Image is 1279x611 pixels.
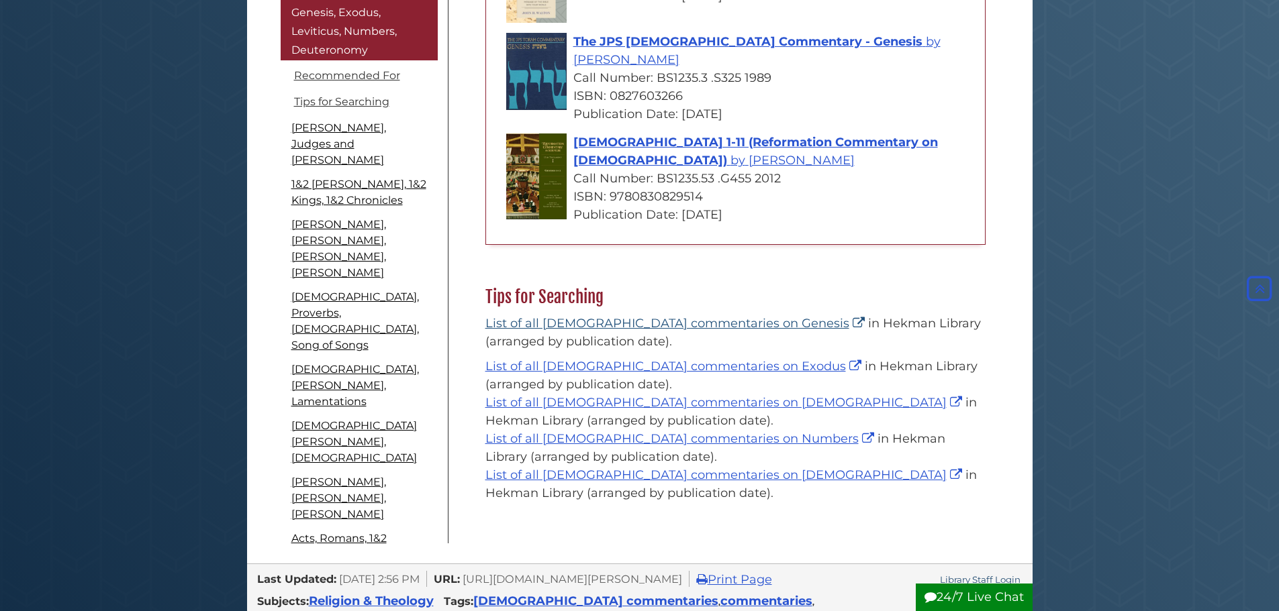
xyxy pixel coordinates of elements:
[485,394,986,430] div: ​ in Hekman Library (arranged by publication date).
[339,572,420,586] span: [DATE] 2:56 PM
[506,69,978,87] div: Call Number: BS1235.3 .S325 1989
[434,572,460,586] span: URL:
[281,286,438,357] a: [DEMOGRAPHIC_DATA], Proverbs, [DEMOGRAPHIC_DATA], Song of Songs
[485,359,865,374] a: List of all [DEMOGRAPHIC_DATA] commentaries on Exodus
[473,594,718,608] a: [DEMOGRAPHIC_DATA] commentaries
[294,95,389,108] a: Tips for Searching
[749,153,855,168] span: [PERSON_NAME]
[281,173,438,212] a: 1&2 [PERSON_NAME], 1&2 Kings, 1&2 Chronicles
[720,594,812,608] a: commentaries
[485,431,878,446] a: List of all [DEMOGRAPHIC_DATA] commentaries on Numbers
[485,395,965,410] a: List of all [DEMOGRAPHIC_DATA] commentaries on [DEMOGRAPHIC_DATA]
[281,527,438,566] a: Acts, Romans, 1&2 Corinthians
[463,572,682,586] span: [URL][DOMAIN_NAME][PERSON_NAME]
[696,573,708,586] i: Print Page
[281,117,438,172] a: [PERSON_NAME], Judges and [PERSON_NAME]
[444,594,473,608] span: Tags:
[479,286,992,308] h2: Tips for Searching
[506,206,978,224] div: Publication Date: [DATE]
[926,34,941,49] span: by
[485,430,986,466] div: in Hekman Library (arranged by publication date).
[281,471,438,526] a: [PERSON_NAME], [PERSON_NAME], [PERSON_NAME]
[281,213,438,284] a: [PERSON_NAME], [PERSON_NAME], [PERSON_NAME], [PERSON_NAME]
[485,315,986,351] p: in Hekman Library (arranged by publication date).
[281,358,438,413] a: [DEMOGRAPHIC_DATA], [PERSON_NAME], Lamentations
[506,188,978,206] div: ISBN: 9780830829514
[573,52,679,67] span: [PERSON_NAME]
[485,466,986,502] div: ​ in Hekman Library (arranged by publication date).
[730,153,745,168] span: by
[257,594,309,608] span: Subjects:
[940,574,1021,585] a: Library Staff Login
[916,584,1033,611] button: 24/7 Live Chat
[573,34,922,49] span: The JPS [DEMOGRAPHIC_DATA] Commentary - Genesis
[257,572,336,586] span: Last Updated:
[485,357,986,394] div: in Hekman Library (arranged by publication date).
[573,135,938,168] span: [DEMOGRAPHIC_DATA] 1-11 (Reformation Commentary on [DEMOGRAPHIC_DATA])
[485,467,965,482] a: List of all [DEMOGRAPHIC_DATA] commentaries on [DEMOGRAPHIC_DATA]
[281,414,438,469] a: [DEMOGRAPHIC_DATA][PERSON_NAME], [DEMOGRAPHIC_DATA]
[1243,281,1276,296] a: Back to Top
[696,572,772,587] a: Print Page
[573,135,938,168] a: [DEMOGRAPHIC_DATA] 1-11 (Reformation Commentary on [DEMOGRAPHIC_DATA]) by [PERSON_NAME]
[573,34,941,67] a: The JPS [DEMOGRAPHIC_DATA] Commentary - Genesis by [PERSON_NAME]
[506,105,978,123] div: Publication Date: [DATE]
[309,594,434,608] a: Religion & Theology
[294,69,400,82] a: Recommended For
[506,170,978,188] div: Call Number: BS1235.53 .G455 2012
[485,316,868,331] a: List of all [DEMOGRAPHIC_DATA] commentaries on Genesis
[506,87,978,105] div: ISBN: 0827603266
